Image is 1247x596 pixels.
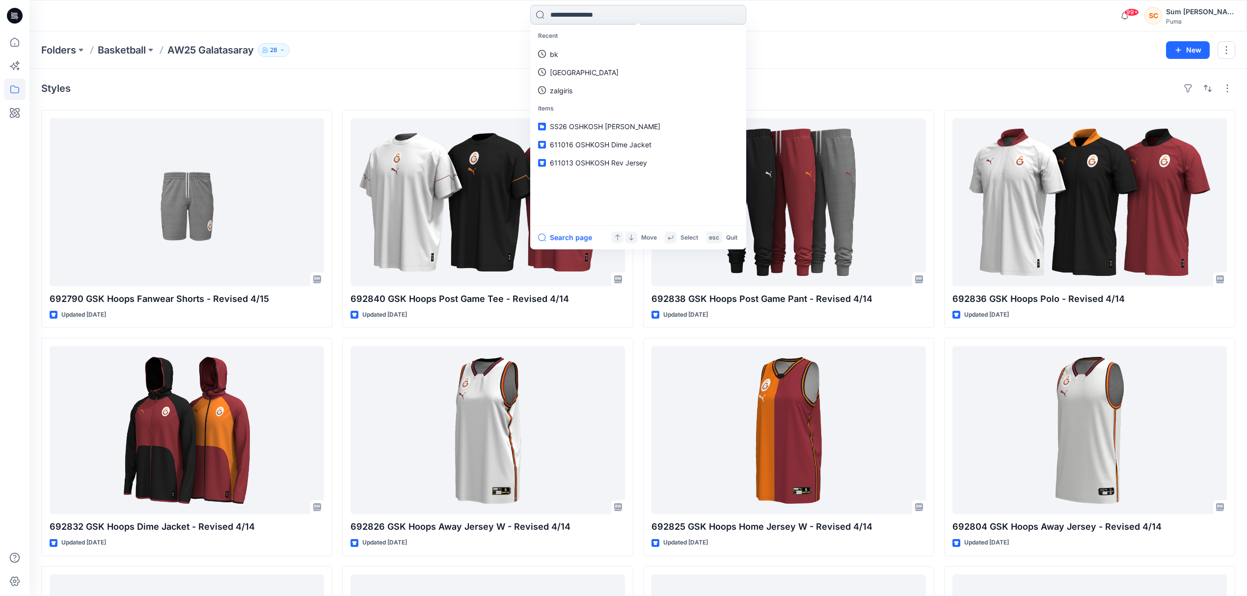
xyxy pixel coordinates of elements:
a: Basketball [98,43,146,57]
h4: Styles [41,82,71,94]
p: Select [680,232,698,243]
p: Updated [DATE] [61,538,106,548]
a: 692840 GSK Hoops Post Game Tee - Revised 4/14 [351,118,625,286]
div: Puma [1166,18,1235,25]
a: 692832 GSK Hoops Dime Jacket - Revised 4/14 [50,346,324,514]
p: girona [550,67,619,77]
p: Quit [726,232,737,243]
span: SS26 OSHKOSH [PERSON_NAME] [550,122,660,131]
a: 692790 GSK Hoops Fanwear Shorts - Revised 4/15 [50,118,324,286]
p: 692838 GSK Hoops Post Game Pant - Revised 4/14 [651,292,926,306]
p: 692804 GSK Hoops Away Jersey - Revised 4/14 [952,520,1227,534]
span: 99+ [1124,8,1139,16]
button: New [1166,41,1210,59]
button: Search page [538,232,592,244]
p: esc [709,232,719,243]
p: Move [641,232,657,243]
a: 611016 OSHKOSH Dime Jacket [532,135,744,154]
p: 28 [270,45,277,55]
p: Updated [DATE] [663,538,708,548]
p: 692790 GSK Hoops Fanwear Shorts - Revised 4/15 [50,292,324,306]
div: Sum [PERSON_NAME] [1166,6,1235,18]
p: AW25 Galatasaray [167,43,254,57]
a: SS26 OSHKOSH [PERSON_NAME] [532,117,744,135]
a: 611013 OSHKOSH Rev Jersey [532,154,744,172]
p: 692840 GSK Hoops Post Game Tee - Revised 4/14 [351,292,625,306]
a: [GEOGRAPHIC_DATA] [532,63,744,81]
a: zalgiris [532,81,744,99]
p: bk [550,49,558,59]
p: Updated [DATE] [964,310,1009,320]
a: 692825 GSK Hoops Home Jersey W - Revised 4/14 [651,346,926,514]
p: 692832 GSK Hoops Dime Jacket - Revised 4/14 [50,520,324,534]
span: 611013 OSHKOSH Rev Jersey [550,159,647,167]
button: 28 [258,43,290,57]
p: Updated [DATE] [663,310,708,320]
p: 692836 GSK Hoops Polo - Revised 4/14 [952,292,1227,306]
a: 692826 GSK Hoops Away Jersey W - Revised 4/14 [351,346,625,514]
p: zalgiris [550,85,572,95]
p: 692825 GSK Hoops Home Jersey W - Revised 4/14 [651,520,926,534]
p: 692826 GSK Hoops Away Jersey W - Revised 4/14 [351,520,625,534]
a: bk [532,45,744,63]
a: 692836 GSK Hoops Polo - Revised 4/14 [952,118,1227,286]
p: Items [532,99,744,117]
a: Folders [41,43,76,57]
span: 611016 OSHKOSH Dime Jacket [550,140,651,149]
a: 692804 GSK Hoops Away Jersey - Revised 4/14 [952,346,1227,514]
p: Updated [DATE] [61,310,106,320]
div: SC [1144,7,1162,25]
p: Updated [DATE] [362,538,407,548]
p: Recent [532,27,744,45]
a: 692838 GSK Hoops Post Game Pant - Revised 4/14 [651,118,926,286]
p: Updated [DATE] [362,310,407,320]
p: Updated [DATE] [964,538,1009,548]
